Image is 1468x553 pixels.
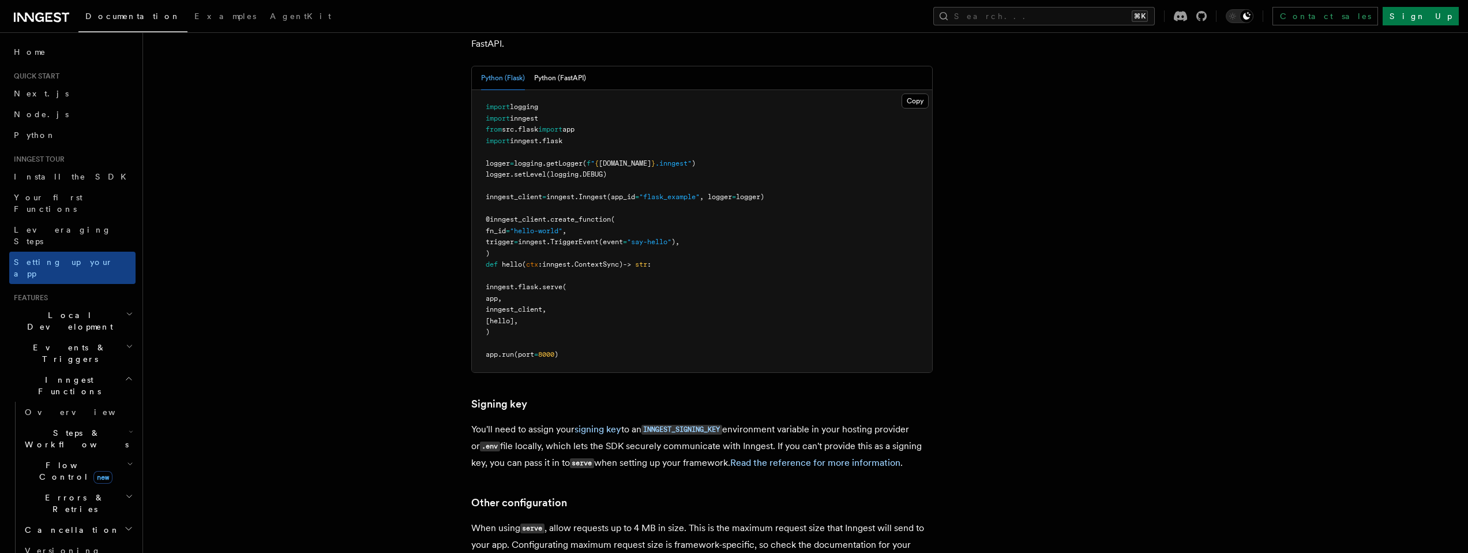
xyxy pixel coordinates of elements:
[263,3,338,31] a: AgentKit
[486,260,498,268] span: def
[20,423,136,455] button: Steps & Workflows
[554,350,558,358] span: )
[623,238,627,246] span: =
[902,94,929,109] button: Copy
[591,159,595,167] span: "
[587,159,591,167] span: f
[641,425,722,435] code: INNGEST_SIGNING_KEY
[9,374,125,397] span: Inngest Functions
[570,260,575,268] span: .
[9,219,136,252] a: Leveraging Steps
[651,159,655,167] span: }
[78,3,187,32] a: Documentation
[671,238,679,246] span: ),
[550,215,611,223] span: create_function
[506,227,510,235] span: =
[583,159,587,167] span: (
[20,520,136,540] button: Cancellation
[692,159,696,167] span: )
[486,227,506,235] span: fn_id
[85,12,181,21] span: Documentation
[480,442,500,451] code: .env
[933,7,1155,25] button: Search...⌘K
[562,283,566,291] span: (
[526,260,538,268] span: ctx
[486,125,502,133] span: from
[20,459,127,483] span: Flow Control
[599,159,651,167] span: [DOMAIN_NAME]
[486,283,514,291] span: inngest
[9,72,59,81] span: Quick start
[20,492,125,515] span: Errors & Retries
[486,114,510,122] span: import
[486,328,490,336] span: )
[486,294,502,302] span: app,
[514,170,546,178] span: setLevel
[20,487,136,520] button: Errors & Retries
[9,187,136,219] a: Your first Functions
[538,283,542,291] span: .
[9,293,48,302] span: Features
[538,125,562,133] span: import
[486,305,546,313] span: inngest_client,
[498,350,502,358] span: .
[514,283,518,291] span: .
[514,159,542,167] span: logging
[486,215,546,223] span: @inngest_client
[486,350,498,358] span: app
[14,46,46,58] span: Home
[9,369,136,402] button: Inngest Functions
[510,137,538,145] span: inngest
[471,396,527,412] a: Signing key
[522,260,526,268] span: (
[510,103,538,111] span: logging
[486,317,518,325] span: [hello],
[538,260,542,268] span: :
[9,337,136,369] button: Events & Triggers
[562,125,575,133] span: app
[599,238,623,246] span: (event
[570,458,594,468] code: serve
[627,238,671,246] span: "say-hello"
[546,170,607,178] span: (logging.DEBUG)
[14,225,111,246] span: Leveraging Steps
[546,159,583,167] span: getLogger
[595,159,599,167] span: {
[486,170,510,178] span: logger
[486,103,510,111] span: import
[732,193,736,201] span: =
[9,166,136,187] a: Install the SDK
[20,427,129,450] span: Steps & Workflows
[471,421,933,472] p: You'll need to assign your to an environment variable in your hosting provider or file locally, w...
[9,252,136,284] a: Setting up your app
[700,193,732,201] span: , logger
[514,238,518,246] span: =
[187,3,263,31] a: Examples
[93,471,112,484] span: new
[1272,7,1378,25] a: Contact sales
[471,495,567,511] a: Other configuration
[9,83,136,104] a: Next.js
[514,350,534,358] span: (port
[518,125,538,133] span: flask
[194,12,256,21] span: Examples
[518,238,550,246] span: inngest.
[542,159,546,167] span: .
[471,20,933,52] p: You expose your functions to Inngest through this HTTP endpoint. Inngest provides integrations wi...
[486,159,510,167] span: logger
[486,238,514,246] span: trigger
[546,215,550,223] span: .
[510,227,562,235] span: "hello-world"
[9,305,136,337] button: Local Development
[9,104,136,125] a: Node.js
[486,249,490,257] span: )
[518,283,538,291] span: flask
[550,238,599,246] span: TriggerEvent
[736,193,764,201] span: logger)
[1383,7,1459,25] a: Sign Up
[542,260,570,268] span: inngest
[538,137,542,145] span: .
[486,137,510,145] span: import
[9,42,136,62] a: Home
[611,215,615,223] span: (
